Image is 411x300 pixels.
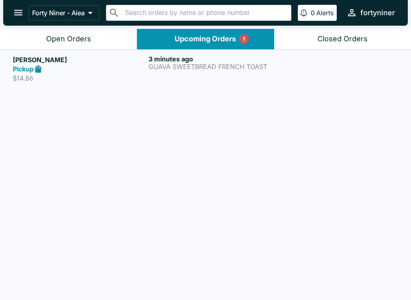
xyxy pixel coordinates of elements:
p: 1 [243,35,245,43]
button: Forty Niner - Aiea [28,5,100,20]
div: Closed Orders [317,34,368,44]
h6: 3 minutes ago [149,55,281,63]
input: Search orders by name or phone number [123,7,288,18]
h5: [PERSON_NAME] [13,55,145,65]
strong: Pickup [13,65,34,73]
div: Open Orders [46,34,91,44]
button: fortyniner [343,4,398,21]
p: GUAVA SWEETBREAD FRENCH TOAST [149,63,281,70]
div: Upcoming Orders [175,34,236,44]
button: open drawer [8,2,28,23]
div: fortyniner [360,8,395,18]
p: 0 [311,9,315,17]
p: $14.86 [13,74,145,82]
p: Forty Niner - Aiea [32,9,85,17]
p: Alerts [316,9,334,17]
